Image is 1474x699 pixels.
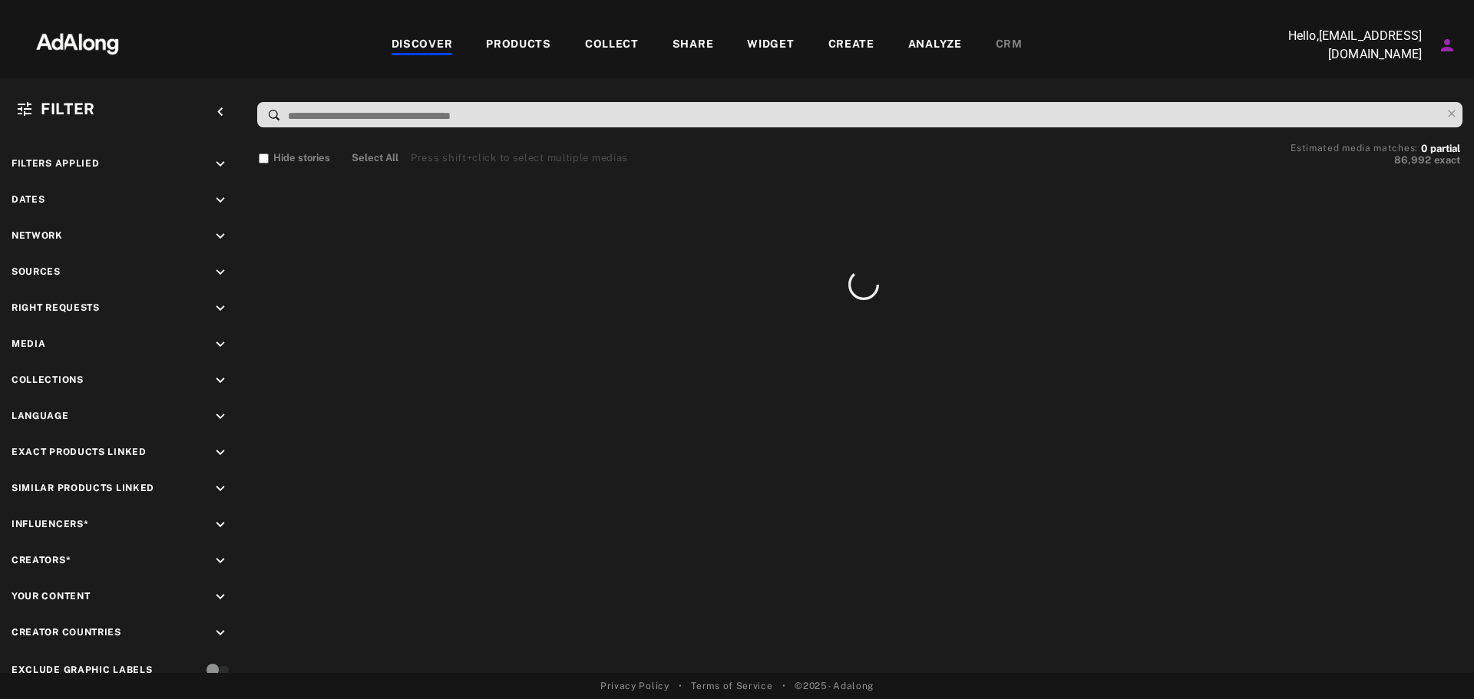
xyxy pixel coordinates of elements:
span: Right Requests [12,302,100,313]
span: Network [12,230,63,241]
span: Media [12,338,46,349]
span: Similar Products Linked [12,483,154,493]
a: Privacy Policy [600,679,669,693]
i: keyboard_arrow_down [212,625,229,641]
i: keyboard_arrow_down [212,264,229,281]
span: 0 [1421,143,1427,154]
i: keyboard_arrow_left [212,104,229,120]
i: keyboard_arrow_down [212,552,229,569]
div: CREATE [828,36,874,54]
span: Sources [12,266,61,277]
i: keyboard_arrow_down [212,336,229,353]
i: keyboard_arrow_down [212,480,229,497]
span: Exact Products Linked [12,447,147,457]
span: Your Content [12,591,90,602]
p: Hello, [EMAIL_ADDRESS][DOMAIN_NAME] [1268,27,1422,64]
button: Hide stories [259,150,330,166]
button: 86,992exact [1291,153,1460,168]
img: 63233d7d88ed69de3c212112c67096b6.png [10,19,145,65]
div: COLLECT [585,36,639,54]
div: CRM [996,36,1023,54]
div: PRODUCTS [486,36,551,54]
span: © 2025 - Adalong [795,679,874,693]
div: DISCOVER [392,36,453,54]
i: keyboard_arrow_down [212,300,229,317]
i: keyboard_arrow_down [212,408,229,425]
i: keyboard_arrow_down [212,589,229,605]
div: WIDGET [747,36,794,54]
div: ANALYZE [908,36,962,54]
span: Estimated media matches: [1291,143,1418,153]
span: Dates [12,194,45,205]
button: 0partial [1421,145,1460,153]
span: Creators* [12,555,71,565]
i: keyboard_arrow_down [212,228,229,245]
i: keyboard_arrow_down [212,516,229,533]
i: keyboard_arrow_down [212,156,229,173]
div: Press shift+click to select multiple medias [411,150,628,166]
span: • [679,679,682,693]
span: • [782,679,786,693]
a: Terms of Service [691,679,772,693]
button: Select All [352,150,398,166]
span: Filter [41,100,95,118]
span: 86,992 [1394,154,1431,166]
i: keyboard_arrow_down [212,192,229,209]
span: Influencers* [12,519,88,529]
span: Language [12,410,69,421]
i: keyboard_arrow_down [212,372,229,389]
span: Creator Countries [12,627,121,638]
div: SHARE [673,36,714,54]
button: Account settings [1434,32,1460,58]
span: Collections [12,374,84,385]
i: keyboard_arrow_down [212,444,229,461]
span: Filters applied [12,158,100,169]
